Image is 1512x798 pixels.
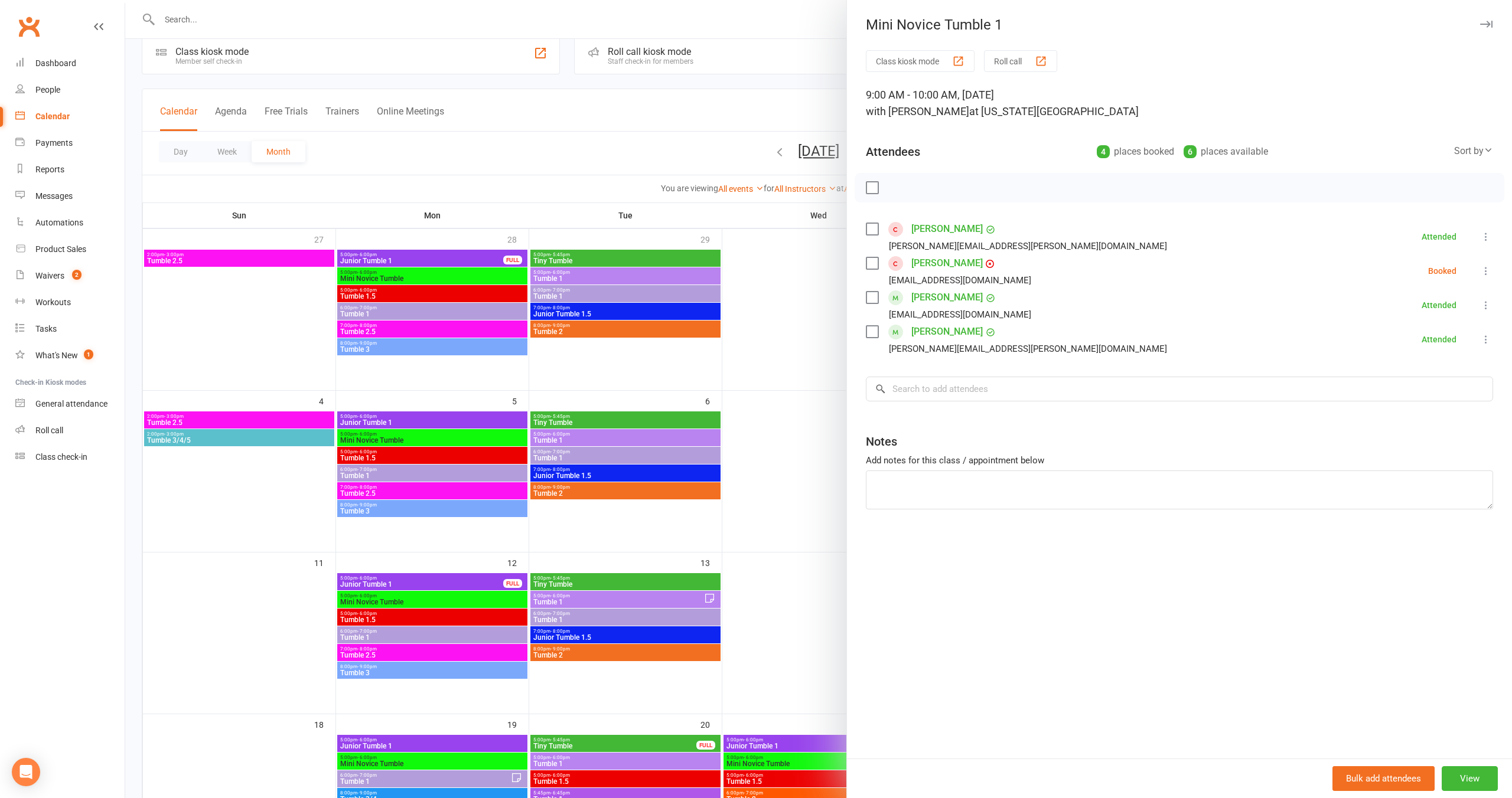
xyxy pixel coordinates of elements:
a: Clubworx [14,12,44,41]
div: General attendance [35,399,107,408]
div: Add notes for this class / appointment below [866,453,1493,467]
div: Notes [866,433,897,450]
div: Attended [1422,335,1456,344]
div: Roll call [35,426,63,435]
div: Attended [1422,233,1456,241]
div: Automations [35,218,83,227]
div: People [35,85,60,94]
div: Dashboard [35,58,76,68]
div: Messages [35,191,73,201]
div: What's New [35,351,78,360]
span: 2 [72,270,82,280]
a: What's New1 [15,342,125,369]
div: [EMAIL_ADDRESS][DOMAIN_NAME] [889,307,1031,322]
div: Reports [35,165,64,174]
a: General attendance kiosk mode [15,391,125,417]
a: Dashboard [15,50,125,77]
a: Tasks [15,316,125,342]
a: [PERSON_NAME] [911,220,983,238]
input: Search to add attendees [866,377,1493,401]
div: Waivers [35,271,64,280]
a: Class kiosk mode [15,444,125,470]
div: Open Intercom Messenger [12,758,40,786]
button: View [1442,766,1498,791]
button: Class kiosk mode [866,50,975,72]
div: Product Sales [35,244,86,254]
div: Attended [1422,301,1456,309]
div: 9:00 AM - 10:00 AM, [DATE] [866,87,1493,120]
a: Messages [15,183,125,210]
div: 4 [1097,145,1110,158]
div: [EMAIL_ADDRESS][DOMAIN_NAME] [889,273,1031,288]
div: Workouts [35,297,71,307]
div: Attendees [866,143,920,160]
a: Waivers 2 [15,263,125,289]
a: [PERSON_NAME] [911,254,983,273]
span: 1 [84,349,93,359]
span: at [US_STATE][GEOGRAPHIC_DATA] [969,105,1139,117]
a: Automations [15,210,125,236]
div: Calendar [35,112,70,121]
div: Class check-in [35,452,87,462]
div: places available [1184,143,1268,160]
a: [PERSON_NAME] [911,322,983,341]
a: Roll call [15,417,125,444]
div: Booked [1428,267,1456,275]
a: Payments [15,130,125,156]
a: Reports [15,156,125,183]
div: Sort by [1454,143,1493,159]
a: Workouts [15,289,125,316]
a: Calendar [15,103,125,130]
div: places booked [1097,143,1174,160]
div: 6 [1184,145,1197,158]
div: Payments [35,138,73,148]
div: [PERSON_NAME][EMAIL_ADDRESS][PERSON_NAME][DOMAIN_NAME] [889,238,1167,254]
button: Bulk add attendees [1332,766,1435,791]
a: [PERSON_NAME] [911,288,983,307]
div: [PERSON_NAME][EMAIL_ADDRESS][PERSON_NAME][DOMAIN_NAME] [889,341,1167,357]
a: People [15,77,125,103]
div: Tasks [35,324,57,333]
span: with [PERSON_NAME] [866,105,969,117]
button: Roll call [984,50,1057,72]
a: Product Sales [15,236,125,263]
div: Mini Novice Tumble 1 [847,17,1512,33]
